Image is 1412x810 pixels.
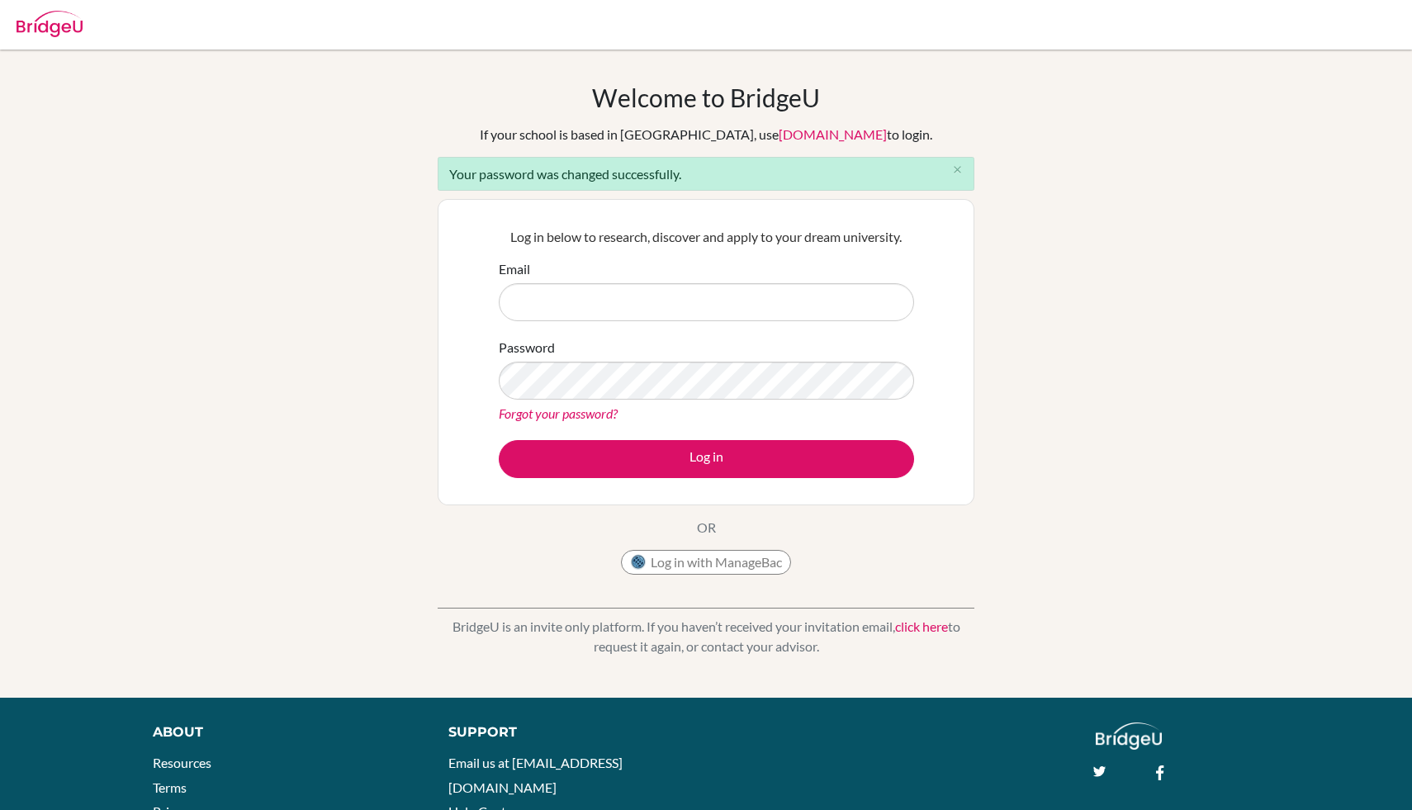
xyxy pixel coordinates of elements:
[592,83,820,112] h1: Welcome to BridgeU
[438,617,974,656] p: BridgeU is an invite only platform. If you haven’t received your invitation email, to request it ...
[951,163,964,176] i: close
[779,126,887,142] a: [DOMAIN_NAME]
[438,157,974,191] div: Your password was changed successfully.
[480,125,932,144] div: If your school is based in [GEOGRAPHIC_DATA], use to login.
[448,755,623,795] a: Email us at [EMAIL_ADDRESS][DOMAIN_NAME]
[499,405,618,421] a: Forgot your password?
[153,722,411,742] div: About
[697,518,716,538] p: OR
[153,779,187,795] a: Terms
[621,550,791,575] button: Log in with ManageBac
[499,440,914,478] button: Log in
[895,618,948,634] a: click here
[1096,722,1163,750] img: logo_white@2x-f4f0deed5e89b7ecb1c2cc34c3e3d731f90f0f143d5ea2071677605dd97b5244.png
[448,722,688,742] div: Support
[941,158,974,182] button: Close
[17,11,83,37] img: Bridge-U
[499,259,530,279] label: Email
[499,338,555,358] label: Password
[499,227,914,247] p: Log in below to research, discover and apply to your dream university.
[153,755,211,770] a: Resources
